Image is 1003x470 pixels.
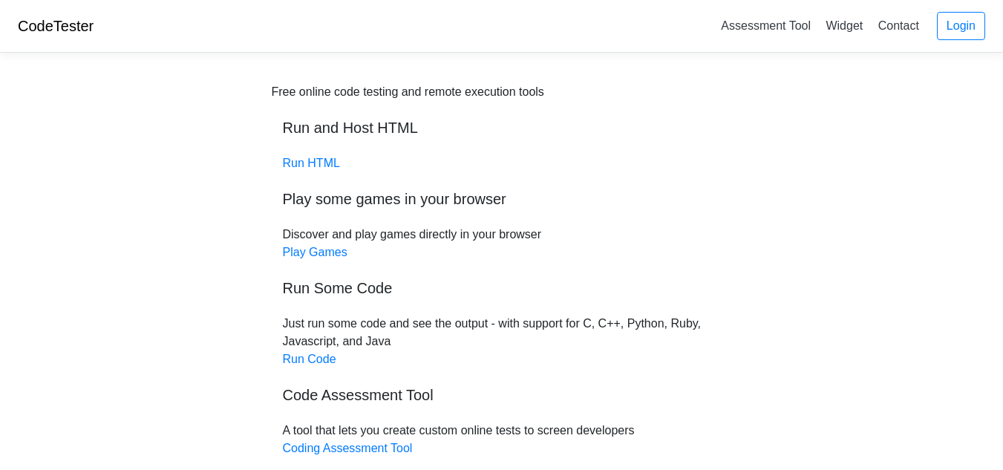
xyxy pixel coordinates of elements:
[872,13,925,38] a: Contact
[283,279,721,297] h5: Run Some Code
[937,12,985,40] a: Login
[283,157,340,169] a: Run HTML
[715,13,817,38] a: Assessment Tool
[283,442,413,454] a: Coding Assessment Tool
[272,83,544,101] div: Free online code testing and remote execution tools
[820,13,869,38] a: Widget
[283,119,721,137] h5: Run and Host HTML
[18,18,94,34] a: CodeTester
[283,353,336,365] a: Run Code
[283,386,721,404] h5: Code Assessment Tool
[283,190,721,208] h5: Play some games in your browser
[283,246,347,258] a: Play Games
